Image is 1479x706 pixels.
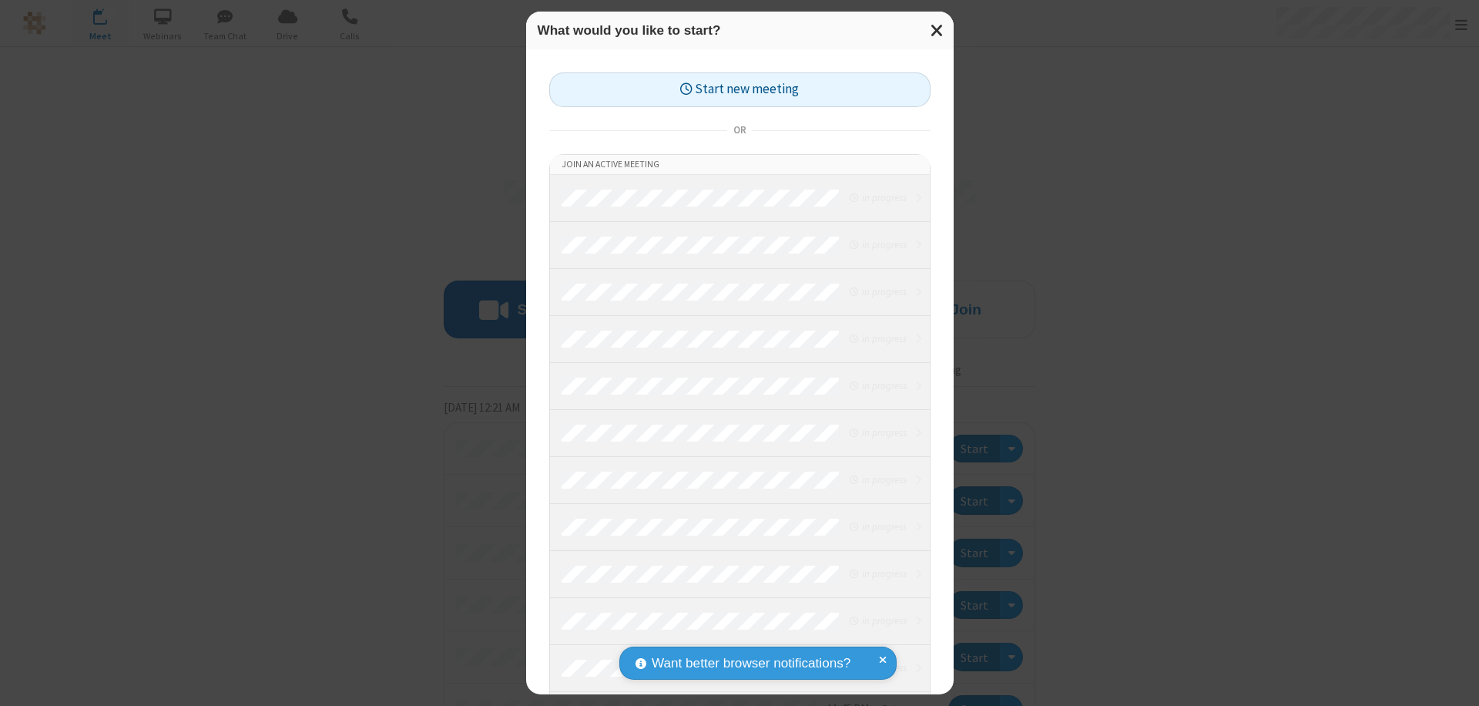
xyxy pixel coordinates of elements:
button: Close modal [921,12,954,49]
em: in progress [850,614,906,628]
em: in progress [850,284,906,299]
li: Join an active meeting [550,155,930,175]
em: in progress [850,566,906,581]
em: in progress [850,519,906,534]
button: Start new meeting [549,72,931,107]
em: in progress [850,190,906,205]
em: in progress [850,378,906,393]
em: in progress [850,237,906,252]
h3: What would you like to start? [538,23,942,38]
em: in progress [850,472,906,487]
em: in progress [850,331,906,346]
span: Want better browser notifications? [652,654,850,674]
em: in progress [850,425,906,440]
span: or [727,119,752,141]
